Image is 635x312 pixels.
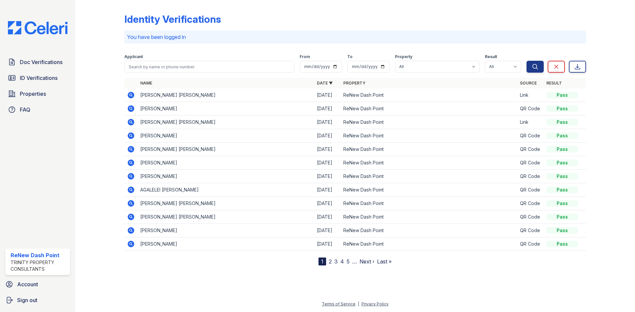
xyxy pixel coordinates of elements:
a: 2 [329,258,332,265]
td: QR Code [517,210,544,224]
td: AGALELEI [PERSON_NAME] [138,183,314,197]
td: [PERSON_NAME] [PERSON_NAME] [138,197,314,210]
img: CE_Logo_Blue-a8612792a0a2168367f1c8372b55b34899dd931a85d93a1a3d3e32e68fde9ad4.png [3,21,73,34]
td: ReNew Dash Point [341,183,517,197]
a: Properties [5,87,70,100]
td: [DATE] [314,237,341,251]
td: ReNew Dash Point [341,170,517,183]
p: You have been logged in [127,33,583,41]
label: To [347,54,353,59]
td: [DATE] [314,210,341,224]
div: ReNew Dash Point [11,251,67,259]
div: Pass [546,159,578,166]
a: Date ▼ [317,81,333,86]
td: ReNew Dash Point [341,102,517,116]
td: [DATE] [314,102,341,116]
div: Pass [546,227,578,234]
td: Link [517,116,544,129]
a: Source [520,81,537,86]
td: [PERSON_NAME] [PERSON_NAME] [138,116,314,129]
a: Property [343,81,365,86]
td: [PERSON_NAME] [PERSON_NAME] [138,210,314,224]
div: Pass [546,200,578,207]
label: From [300,54,310,59]
a: Next › [360,258,374,265]
div: Pass [546,146,578,153]
div: Pass [546,119,578,125]
a: 4 [340,258,344,265]
td: [DATE] [314,170,341,183]
a: Terms of Service [322,301,356,306]
a: Result [546,81,562,86]
div: Pass [546,241,578,247]
td: ReNew Dash Point [341,237,517,251]
td: ReNew Dash Point [341,88,517,102]
td: [PERSON_NAME] [138,129,314,143]
div: Pass [546,173,578,180]
label: Property [395,54,412,59]
td: ReNew Dash Point [341,210,517,224]
span: Doc Verifications [20,58,63,66]
div: 1 [318,258,326,265]
td: ReNew Dash Point [341,197,517,210]
td: QR Code [517,143,544,156]
span: Account [17,280,38,288]
td: ReNew Dash Point [341,129,517,143]
a: 5 [347,258,350,265]
a: Sign out [3,294,73,307]
td: ReNew Dash Point [341,156,517,170]
div: Trinity Property Consultants [11,259,67,272]
td: [DATE] [314,156,341,170]
div: Identity Verifications [124,13,221,25]
span: Sign out [17,296,37,304]
td: QR Code [517,224,544,237]
td: [DATE] [314,129,341,143]
div: Pass [546,214,578,220]
td: QR Code [517,129,544,143]
label: Applicant [124,54,143,59]
td: QR Code [517,102,544,116]
td: ReNew Dash Point [341,116,517,129]
div: Pass [546,92,578,98]
span: ID Verifications [20,74,58,82]
td: [DATE] [314,183,341,197]
td: ReNew Dash Point [341,224,517,237]
a: 3 [334,258,338,265]
td: QR Code [517,156,544,170]
a: Doc Verifications [5,55,70,69]
td: [PERSON_NAME] [PERSON_NAME] [138,88,314,102]
a: ID Verifications [5,71,70,85]
td: [DATE] [314,197,341,210]
td: QR Code [517,197,544,210]
td: [DATE] [314,88,341,102]
td: [PERSON_NAME] [138,224,314,237]
td: QR Code [517,183,544,197]
input: Search by name or phone number [124,61,294,73]
a: Last » [377,258,392,265]
td: [DATE] [314,143,341,156]
div: Pass [546,187,578,193]
td: [PERSON_NAME] [138,170,314,183]
td: [PERSON_NAME] [138,156,314,170]
td: Link [517,88,544,102]
td: ReNew Dash Point [341,143,517,156]
label: Result [485,54,497,59]
a: Name [140,81,152,86]
span: FAQ [20,106,30,114]
td: QR Code [517,170,544,183]
div: Pass [546,105,578,112]
a: FAQ [5,103,70,116]
a: Account [3,278,73,291]
td: [DATE] [314,224,341,237]
div: Pass [546,132,578,139]
a: Privacy Policy [361,301,389,306]
td: QR Code [517,237,544,251]
td: [PERSON_NAME] [138,102,314,116]
td: [PERSON_NAME] [138,237,314,251]
span: … [352,258,357,265]
td: [PERSON_NAME] [PERSON_NAME] [138,143,314,156]
td: [DATE] [314,116,341,129]
span: Properties [20,90,46,98]
div: | [358,301,359,306]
